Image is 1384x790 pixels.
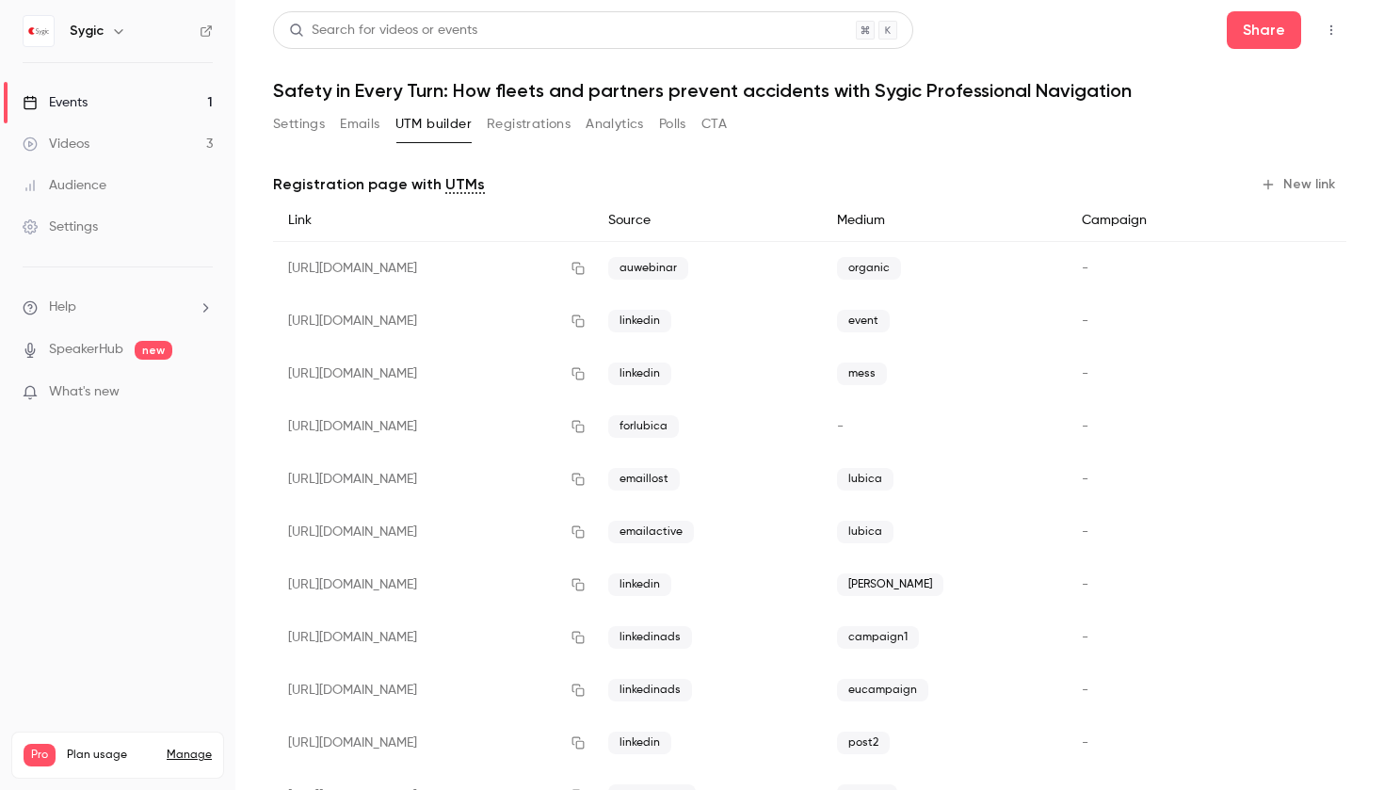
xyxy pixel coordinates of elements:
span: - [837,420,844,433]
div: Medium [822,200,1068,242]
div: [URL][DOMAIN_NAME] [273,295,593,347]
span: Pro [24,744,56,766]
li: help-dropdown-opener [23,298,213,317]
img: Sygic [24,16,54,46]
span: emailactive [608,521,694,543]
a: SpeakerHub [49,340,123,360]
div: Audience [23,176,106,195]
div: [URL][DOMAIN_NAME] [273,611,593,664]
div: [URL][DOMAIN_NAME] [273,558,593,611]
span: Help [49,298,76,317]
iframe: Noticeable Trigger [190,384,213,401]
span: - [1082,314,1088,328]
span: mess [837,363,887,385]
a: Manage [167,748,212,763]
span: What's new [49,382,120,402]
h1: Safety in Every Turn: How fleets and partners prevent accidents with Sygic Professional Navigation [273,79,1346,102]
div: [URL][DOMAIN_NAME] [273,453,593,506]
p: Registration page with [273,173,485,196]
div: Campaign [1067,200,1238,242]
button: Share [1227,11,1301,49]
button: UTM builder [395,109,472,139]
h6: Sygic [70,22,104,40]
span: linkedin [608,310,671,332]
span: [PERSON_NAME] [837,573,943,596]
div: Videos [23,135,89,153]
span: lubica [837,468,893,491]
span: new [135,341,172,360]
span: - [1082,684,1088,697]
button: Settings [273,109,325,139]
span: linkedin [608,363,671,385]
div: [URL][DOMAIN_NAME] [273,717,593,769]
span: forlubica [608,415,679,438]
span: event [837,310,890,332]
span: - [1082,473,1088,486]
span: linkedin [608,573,671,596]
div: Source [593,200,822,242]
div: [URL][DOMAIN_NAME] [273,347,593,400]
span: - [1082,578,1088,591]
div: Link [273,200,593,242]
div: Events [23,93,88,112]
span: organic [837,257,901,280]
span: - [1082,262,1088,275]
button: Emails [340,109,379,139]
span: lubica [837,521,893,543]
div: [URL][DOMAIN_NAME] [273,242,593,296]
button: Polls [659,109,686,139]
button: New link [1253,169,1346,200]
div: [URL][DOMAIN_NAME] [273,400,593,453]
span: linkedinads [608,626,692,649]
span: - [1082,420,1088,433]
div: [URL][DOMAIN_NAME] [273,506,593,558]
span: emaillost [608,468,680,491]
a: UTMs [445,173,485,196]
span: - [1082,525,1088,539]
button: Analytics [586,109,644,139]
span: - [1082,631,1088,644]
button: Registrations [487,109,571,139]
span: linkedin [608,732,671,754]
span: auwebinar [608,257,688,280]
button: CTA [701,109,727,139]
span: Plan usage [67,748,155,763]
span: - [1082,367,1088,380]
span: linkedinads [608,679,692,701]
div: Search for videos or events [289,21,477,40]
div: [URL][DOMAIN_NAME] [273,664,593,717]
span: eucampaign [837,679,928,701]
span: post2 [837,732,890,754]
div: Settings [23,218,98,236]
span: - [1082,736,1088,750]
span: campaign1 [837,626,919,649]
